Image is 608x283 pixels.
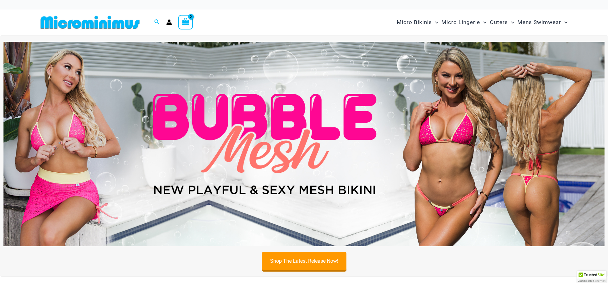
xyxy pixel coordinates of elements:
[517,14,561,30] span: Mens Swimwear
[394,12,570,33] nav: Site Navigation
[577,271,606,283] div: TrustedSite Certified
[262,252,346,270] a: Shop The Latest Release Now!
[490,14,508,30] span: Outers
[440,13,488,32] a: Micro LingerieMenu ToggleMenu Toggle
[480,14,486,30] span: Menu Toggle
[166,19,172,25] a: Account icon link
[441,14,480,30] span: Micro Lingerie
[508,14,514,30] span: Menu Toggle
[3,42,605,246] img: Bubble Mesh Highlight Pink
[154,18,160,26] a: Search icon link
[395,13,440,32] a: Micro BikinisMenu ToggleMenu Toggle
[397,14,432,30] span: Micro Bikinis
[38,15,142,29] img: MM SHOP LOGO FLAT
[178,15,193,29] a: View Shopping Cart, empty
[488,13,516,32] a: OutersMenu ToggleMenu Toggle
[561,14,567,30] span: Menu Toggle
[432,14,438,30] span: Menu Toggle
[516,13,569,32] a: Mens SwimwearMenu ToggleMenu Toggle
